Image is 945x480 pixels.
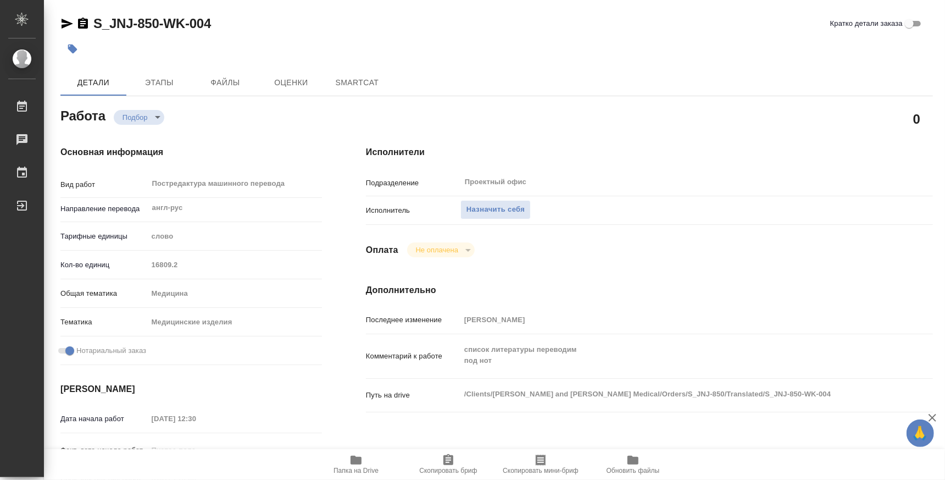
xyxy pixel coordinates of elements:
[366,284,933,297] h4: Дополнительно
[148,284,322,303] div: Медицина
[60,260,148,271] p: Кол-во единиц
[830,18,903,29] span: Кратко детали заказа
[366,178,460,189] p: Подразделение
[366,351,460,362] p: Комментарий к работе
[310,449,402,480] button: Папка на Drive
[76,17,90,30] button: Скопировать ссылку
[413,245,462,255] button: Не оплачена
[114,110,164,125] div: Подбор
[119,113,151,122] button: Подбор
[366,146,933,159] h4: Исполнители
[913,109,920,128] h2: 0
[265,76,318,90] span: Оценки
[331,76,383,90] span: SmartCat
[366,315,460,325] p: Последнее изменение
[407,242,475,257] div: Подбор
[607,467,660,475] span: Обновить файлы
[148,411,244,427] input: Пустое поле
[148,227,322,246] div: слово
[366,205,460,216] p: Исполнитель
[466,203,525,216] span: Назначить себя
[199,76,252,90] span: Файлы
[60,317,148,328] p: Тематика
[60,231,148,242] p: Тарифные единицы
[93,16,211,31] a: S_JNJ-850-WK-004
[333,467,379,475] span: Папка на Drive
[460,312,886,328] input: Пустое поле
[67,76,120,90] span: Детали
[503,467,578,475] span: Скопировать мини-бриф
[148,442,244,458] input: Пустое поле
[460,200,531,219] button: Назначить себя
[60,37,85,61] button: Добавить тэг
[60,17,74,30] button: Скопировать ссылку для ЯМессенджера
[148,257,322,273] input: Пустое поле
[366,244,398,257] h4: Оплата
[148,313,322,332] div: Медицинские изделия
[911,422,930,445] span: 🙏
[133,76,186,90] span: Этапы
[60,105,105,125] h2: Работа
[60,383,322,396] h4: [PERSON_NAME]
[907,420,934,447] button: 🙏
[419,467,477,475] span: Скопировать бриф
[60,288,148,299] p: Общая тематика
[60,179,148,190] p: Вид работ
[60,203,148,214] p: Направление перевода
[60,413,148,424] p: Дата начала работ
[402,449,494,480] button: Скопировать бриф
[460,385,886,404] textarea: /Clients/[PERSON_NAME] and [PERSON_NAME] Medical/Orders/S_JNJ-850/Translated/S_JNJ-850-WK-004
[60,445,148,456] p: Факт. дата начала работ
[76,345,146,356] span: Нотариальный заказ
[60,146,322,159] h4: Основная информация
[366,390,460,401] p: Путь на drive
[460,340,886,370] textarea: список литературы переводим под нот
[587,449,679,480] button: Обновить файлы
[494,449,587,480] button: Скопировать мини-бриф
